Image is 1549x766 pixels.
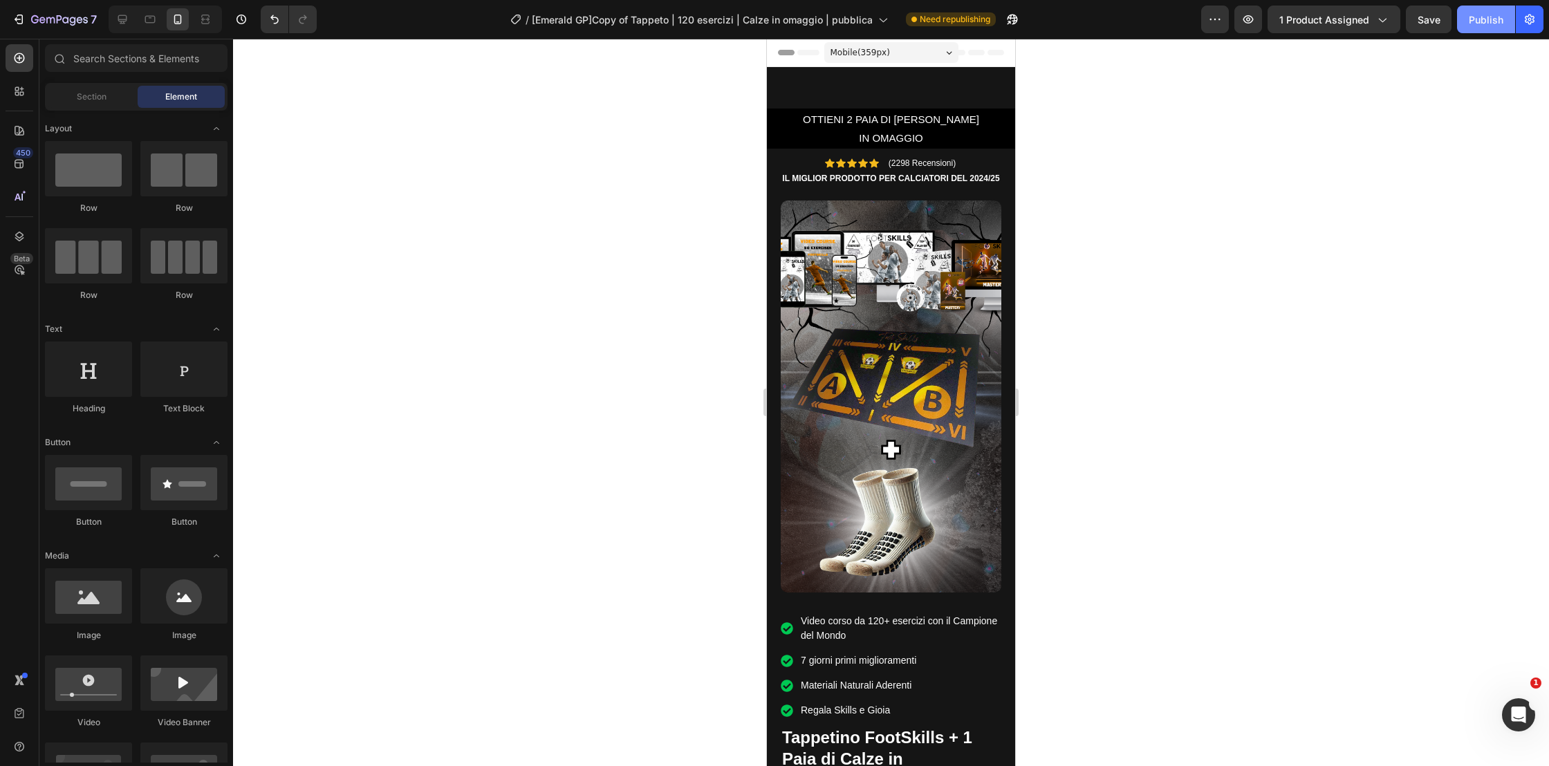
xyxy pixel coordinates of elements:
div: Row [45,202,132,214]
div: Keyword (traffico) [154,82,230,91]
div: Beta [10,253,33,264]
div: Button [45,516,132,528]
div: Image [140,629,228,642]
span: Save [1418,14,1440,26]
span: Element [165,91,197,103]
div: 450 [13,147,33,158]
div: Image [45,629,132,642]
div: Text Block [140,402,228,415]
div: Publish [1469,12,1503,27]
span: Section [77,91,106,103]
div: Dominio [73,82,106,91]
span: 1 product assigned [1279,12,1369,27]
button: 7 [6,6,103,33]
span: Media [45,550,69,562]
div: Video Banner [140,716,228,729]
button: Publish [1457,6,1515,33]
span: Layout [45,122,72,135]
button: 1 product assigned [1268,6,1400,33]
p: 7 [91,11,97,28]
span: Toggle open [205,545,228,567]
div: Button [140,516,228,528]
span: Need republishing [920,13,990,26]
img: logo_orange.svg [22,22,33,33]
img: tab_domain_overview_orange.svg [57,80,68,91]
div: Dominio: [DOMAIN_NAME] [36,36,155,47]
span: Toggle open [205,118,228,140]
span: Toggle open [205,431,228,454]
span: [Emerald GP]Copy of Tappeto | 120 esercizi | Calze in omaggio | pubblica [532,12,873,27]
span: Button [45,436,71,449]
span: Text [45,323,62,335]
div: Row [45,289,132,301]
span: 1 [1530,678,1541,689]
div: Undo/Redo [261,6,317,33]
div: Row [140,202,228,214]
span: Toggle open [205,318,228,340]
input: Search Sections & Elements [45,44,228,72]
div: Heading [45,402,132,415]
button: Save [1406,6,1451,33]
span: / [526,12,529,27]
img: website_grey.svg [22,36,33,47]
iframe: Design area [767,39,1015,766]
div: Row [140,289,228,301]
h2: Tappetino FootSkills + 1 Paia di Calze in [GEOGRAPHIC_DATA] [14,686,234,754]
img: tab_keywords_by_traffic_grey.svg [139,80,150,91]
div: v 4.0.25 [39,22,68,33]
iframe: Intercom live chat [1502,698,1535,731]
div: Video [45,716,132,729]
